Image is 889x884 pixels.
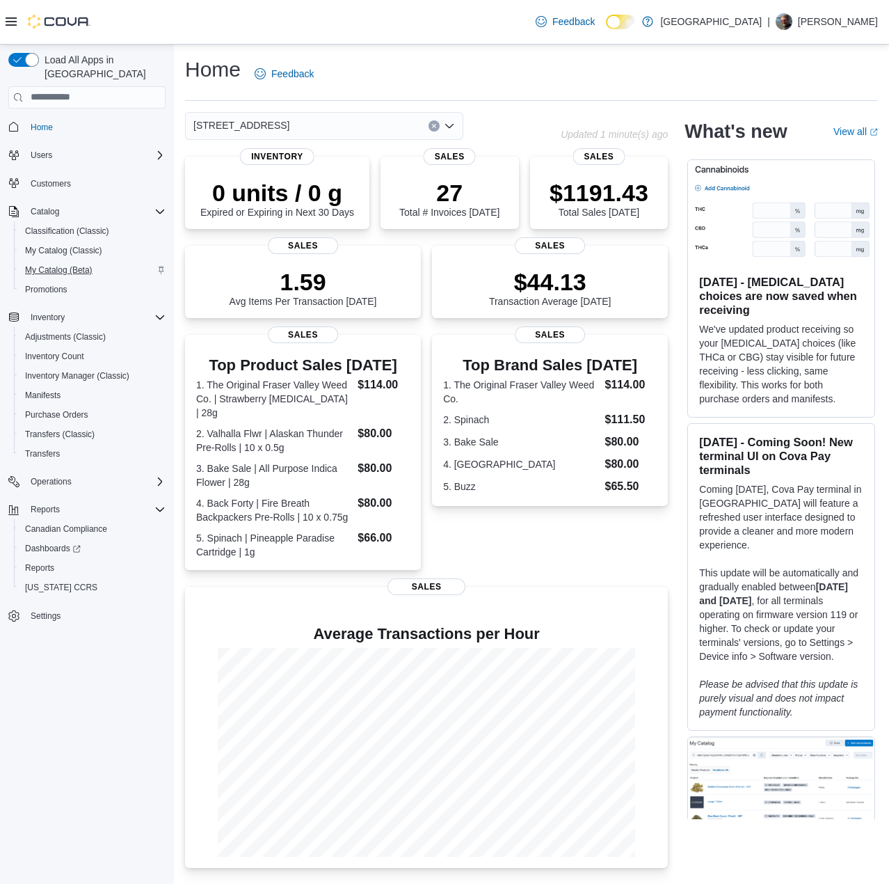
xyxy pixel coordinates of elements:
dt: 5. Buzz [443,480,599,494]
span: Inventory [31,312,65,323]
p: 0 units / 0 g [200,179,354,207]
span: Classification (Classic) [19,223,166,239]
span: Adjustments (Classic) [25,331,106,342]
dd: $66.00 [358,530,410,546]
a: Feedback [249,60,319,88]
button: Settings [3,606,171,626]
span: Sales [268,237,339,254]
h3: Top Product Sales [DATE] [196,357,410,374]
span: Sales [387,578,465,595]
button: Reports [3,500,171,519]
input: Dark Mode [606,15,635,29]
h3: [DATE] - Coming Soon! New terminal UI on Cova Pay terminals [699,435,863,477]
dd: $114.00 [604,377,657,393]
button: Reports [25,501,65,518]
div: Avg Items Per Transaction [DATE] [230,268,377,307]
span: Washington CCRS [19,579,166,596]
dd: $65.50 [604,478,657,495]
a: Inventory Manager (Classic) [19,368,135,384]
span: Classification (Classic) [25,226,109,237]
a: Customers [25,175,77,192]
h1: Home [185,56,241,84]
button: [US_STATE] CCRS [14,578,171,597]
span: Dashboards [19,540,166,557]
span: Sales [515,237,586,254]
div: Total Sales [DATE] [550,179,648,218]
a: Promotions [19,281,73,298]
dd: $80.00 [358,495,410,512]
div: Transaction Average [DATE] [489,268,611,307]
button: My Catalog (Classic) [14,241,171,260]
p: $44.13 [489,268,611,296]
button: Customers [3,173,171,194]
button: Operations [25,473,77,490]
dt: 5. Spinach | Pineapple Paradise Cartridge | 1g [196,531,352,559]
button: Manifests [14,386,171,405]
dd: $80.00 [358,460,410,477]
a: Transfers [19,445,65,462]
span: Operations [31,476,72,487]
a: Transfers (Classic) [19,426,100,443]
a: Dashboards [19,540,86,557]
p: Coming [DATE], Cova Pay terminal in [GEOGRAPHIC_DATA] will feature a refreshed user interface des... [699,482,863,552]
p: 27 [399,179,499,207]
button: Operations [3,472,171,491]
h4: Average Transactions per Hour [196,626,657,642]
span: Transfers [25,448,60,459]
a: Canadian Compliance [19,521,113,537]
span: Purchase Orders [25,409,88,420]
span: My Catalog (Beta) [25,265,93,276]
dt: 1. The Original Fraser Valley Weed Co. [443,378,599,406]
span: My Catalog (Classic) [25,245,102,256]
a: Dashboards [14,539,171,558]
span: Catalog [25,203,166,220]
button: Inventory [25,309,70,326]
span: Inventory Manager (Classic) [19,368,166,384]
p: $1191.43 [550,179,648,207]
button: Inventory Manager (Classic) [14,366,171,386]
button: Classification (Classic) [14,221,171,241]
p: | [767,13,770,30]
span: Inventory Count [19,348,166,365]
span: Operations [25,473,166,490]
p: [PERSON_NAME] [798,13,878,30]
button: My Catalog (Beta) [14,260,171,280]
a: Settings [25,608,66,624]
button: Catalog [25,203,65,220]
span: Catalog [31,206,59,217]
dt: 3. Bake Sale | All Purpose Indica Flower | 28g [196,461,352,489]
a: Inventory Count [19,348,90,365]
span: Sales [572,148,625,165]
button: Home [3,117,171,137]
span: Inventory [25,309,166,326]
span: Reports [25,562,54,574]
h3: Top Brand Sales [DATE] [443,357,657,374]
span: Adjustments (Classic) [19,329,166,345]
dd: $114.00 [358,377,410,393]
dt: 1. The Original Fraser Valley Weed Co. | Strawberry [MEDICAL_DATA] | 28g [196,378,352,420]
span: Settings [31,610,61,622]
button: Users [25,147,58,164]
button: Promotions [14,280,171,299]
nav: Complex example [8,111,166,663]
dt: 4. Back Forty | Fire Breath Backpackers Pre-Rolls | 10 x 0.75g [196,496,352,524]
span: Reports [25,501,166,518]
a: Adjustments (Classic) [19,329,111,345]
button: Users [3,145,171,165]
img: Cova [28,15,90,29]
p: This update will be automatically and gradually enabled between , for all terminals operating on ... [699,566,863,663]
button: Reports [14,558,171,578]
span: Settings [25,607,166,624]
span: Customers [25,175,166,192]
span: Purchase Orders [19,407,166,423]
h3: [DATE] - [MEDICAL_DATA] choices are now saved when receiving [699,275,863,317]
a: View allExternal link [833,126,878,137]
span: Reports [31,504,60,515]
span: Inventory Count [25,351,84,362]
dd: $80.00 [358,425,410,442]
span: Load All Apps in [GEOGRAPHIC_DATA] [39,53,166,81]
button: Open list of options [444,120,455,132]
p: [GEOGRAPHIC_DATA] [660,13,762,30]
a: [US_STATE] CCRS [19,579,103,596]
span: Sales [515,326,586,343]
